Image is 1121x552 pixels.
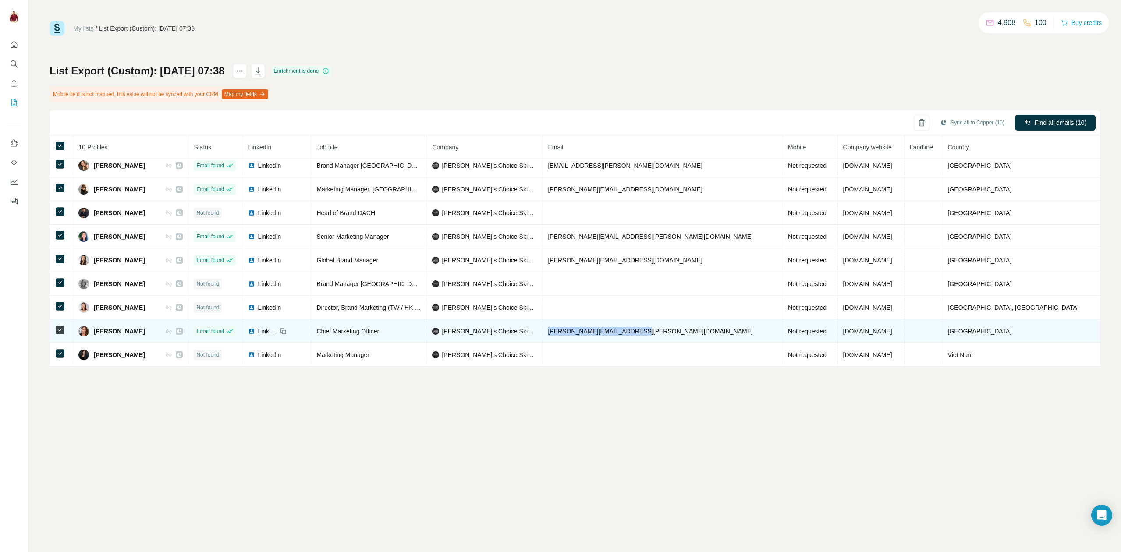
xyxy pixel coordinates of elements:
[843,209,892,216] span: [DOMAIN_NAME]
[442,185,537,194] span: [PERSON_NAME]'s Choice Skincare
[548,186,702,193] span: [PERSON_NAME][EMAIL_ADDRESS][DOMAIN_NAME]
[948,209,1012,216] span: [GEOGRAPHIC_DATA]
[78,255,89,265] img: Avatar
[316,144,337,151] span: Job title
[258,185,281,194] span: LinkedIn
[258,327,277,336] span: LinkedIn
[548,233,753,240] span: [PERSON_NAME][EMAIL_ADDRESS][PERSON_NAME][DOMAIN_NAME]
[7,9,21,23] img: Avatar
[7,155,21,170] button: Use Surfe API
[196,233,224,241] span: Email found
[1035,18,1047,28] p: 100
[196,327,224,335] span: Email found
[78,302,89,313] img: Avatar
[248,209,255,216] img: LinkedIn logo
[548,257,702,264] span: [PERSON_NAME][EMAIL_ADDRESS][DOMAIN_NAME]
[248,328,255,335] img: LinkedIn logo
[948,280,1012,287] span: [GEOGRAPHIC_DATA]
[258,350,281,359] span: LinkedIn
[93,185,145,194] span: [PERSON_NAME]
[843,233,892,240] span: [DOMAIN_NAME]
[7,174,21,190] button: Dashboard
[248,304,255,311] img: LinkedIn logo
[78,279,89,289] img: Avatar
[258,280,281,288] span: LinkedIn
[788,257,827,264] span: Not requested
[258,256,281,265] span: LinkedIn
[196,280,219,288] span: Not found
[50,64,225,78] h1: List Export (Custom): [DATE] 07:38
[196,256,224,264] span: Email found
[96,24,97,33] li: /
[93,232,145,241] span: [PERSON_NAME]
[258,303,281,312] span: LinkedIn
[7,75,21,91] button: Enrich CSV
[248,144,271,151] span: LinkedIn
[432,304,439,311] img: company-logo
[93,327,145,336] span: [PERSON_NAME]
[316,186,507,193] span: Marketing Manager, [GEOGRAPHIC_DATA] & [GEOGRAPHIC_DATA]
[432,233,439,240] img: company-logo
[1091,505,1112,526] div: Open Intercom Messenger
[843,257,892,264] span: [DOMAIN_NAME]
[316,162,496,169] span: Brand Manager [GEOGRAPHIC_DATA] & [GEOGRAPHIC_DATA]
[442,303,537,312] span: [PERSON_NAME]'s Choice Skincare
[99,24,195,33] div: List Export (Custom): [DATE] 07:38
[316,280,424,287] span: Brand Manager [GEOGRAPHIC_DATA]
[248,186,255,193] img: LinkedIn logo
[316,351,369,358] span: Marketing Manager
[432,257,439,264] img: company-logo
[843,144,892,151] span: Company website
[93,209,145,217] span: [PERSON_NAME]
[442,209,537,217] span: [PERSON_NAME]'s Choice Skincare
[948,328,1012,335] span: [GEOGRAPHIC_DATA]
[548,328,753,335] span: [PERSON_NAME][EMAIL_ADDRESS][PERSON_NAME][DOMAIN_NAME]
[78,231,89,242] img: Avatar
[93,161,145,170] span: [PERSON_NAME]
[934,116,1011,129] button: Sync all to Copper (10)
[73,25,94,32] a: My lists
[93,280,145,288] span: [PERSON_NAME]
[432,186,439,193] img: company-logo
[222,89,268,99] button: Map my fields
[442,327,537,336] span: [PERSON_NAME]'s Choice Skincare
[258,232,281,241] span: LinkedIn
[948,186,1012,193] span: [GEOGRAPHIC_DATA]
[7,95,21,110] button: My lists
[78,350,89,360] img: Avatar
[432,162,439,169] img: company-logo
[788,304,827,311] span: Not requested
[843,328,892,335] span: [DOMAIN_NAME]
[442,350,537,359] span: [PERSON_NAME]'s Choice Skincare
[432,351,439,358] img: company-logo
[788,328,827,335] span: Not requested
[432,328,439,335] img: company-logo
[432,144,458,151] span: Company
[248,162,255,169] img: LinkedIn logo
[248,280,255,287] img: LinkedIn logo
[548,162,702,169] span: [EMAIL_ADDRESS][PERSON_NAME][DOMAIN_NAME]
[7,37,21,53] button: Quick start
[196,185,224,193] span: Email found
[7,193,21,209] button: Feedback
[196,162,224,170] span: Email found
[50,21,64,36] img: Surfe Logo
[258,209,281,217] span: LinkedIn
[1061,17,1102,29] button: Buy credits
[948,304,1079,311] span: [GEOGRAPHIC_DATA], [GEOGRAPHIC_DATA]
[78,144,107,151] span: 10 Profiles
[78,208,89,218] img: Avatar
[93,303,145,312] span: [PERSON_NAME]
[948,233,1012,240] span: [GEOGRAPHIC_DATA]
[248,257,255,264] img: LinkedIn logo
[442,232,537,241] span: [PERSON_NAME]'s Choice Skincare
[948,144,969,151] span: Country
[843,351,892,358] span: [DOMAIN_NAME]
[248,351,255,358] img: LinkedIn logo
[78,326,89,336] img: Avatar
[316,304,484,311] span: Director, Brand Marketing (TW / HK / [GEOGRAPHIC_DATA])
[196,351,219,359] span: Not found
[843,304,892,311] span: [DOMAIN_NAME]
[432,280,439,287] img: company-logo
[196,209,219,217] span: Not found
